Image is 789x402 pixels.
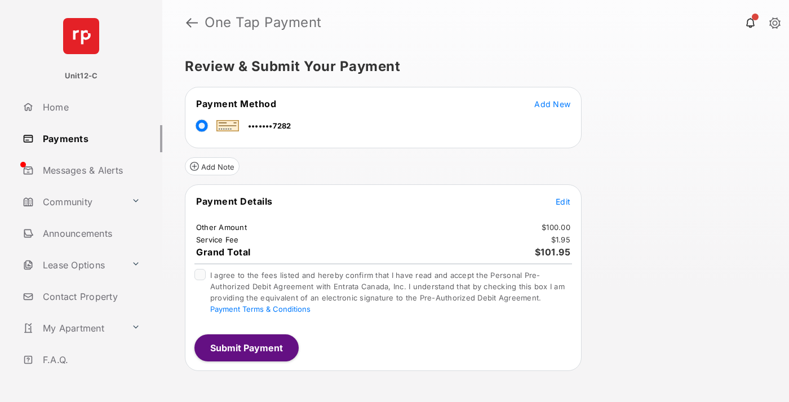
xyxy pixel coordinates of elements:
[205,16,322,29] strong: One Tap Payment
[18,94,162,121] a: Home
[534,98,570,109] button: Add New
[556,197,570,206] span: Edit
[18,283,162,310] a: Contact Property
[551,235,571,245] td: $1.95
[196,196,273,207] span: Payment Details
[63,18,99,54] img: svg+xml;base64,PHN2ZyB4bWxucz0iaHR0cDovL3d3dy53My5vcmcvMjAwMC9zdmciIHdpZHRoPSI2NCIgaGVpZ2h0PSI2NC...
[18,220,162,247] a: Announcements
[210,271,565,313] span: I agree to the fees listed and hereby confirm that I have read and accept the Personal Pre-Author...
[196,222,247,232] td: Other Amount
[185,60,757,73] h5: Review & Submit Your Payment
[18,188,127,215] a: Community
[65,70,98,82] p: Unit12-C
[196,98,276,109] span: Payment Method
[18,251,127,279] a: Lease Options
[185,157,240,175] button: Add Note
[18,157,162,184] a: Messages & Alerts
[194,334,299,361] button: Submit Payment
[18,125,162,152] a: Payments
[18,315,127,342] a: My Apartment
[535,246,571,258] span: $101.95
[541,222,571,232] td: $100.00
[210,304,311,313] button: I agree to the fees listed and hereby confirm that I have read and accept the Personal Pre-Author...
[534,99,570,109] span: Add New
[196,235,240,245] td: Service Fee
[18,346,162,373] a: F.A.Q.
[196,246,251,258] span: Grand Total
[248,121,291,130] span: •••••••7282
[556,196,570,207] button: Edit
